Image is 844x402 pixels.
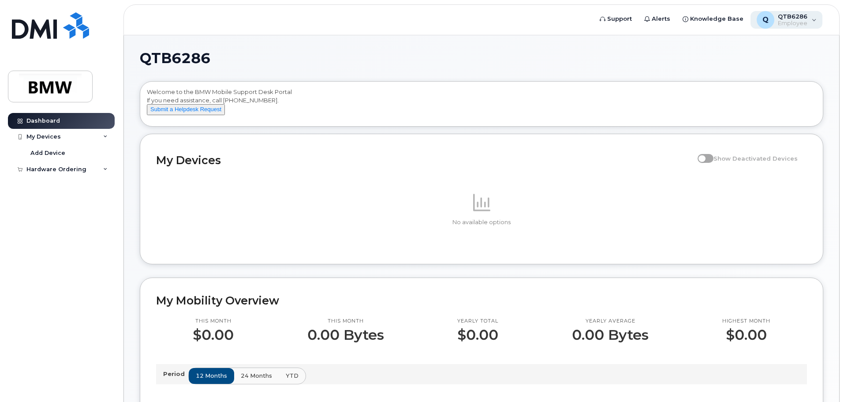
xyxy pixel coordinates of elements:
[572,327,649,343] p: 0.00 Bytes
[806,364,837,395] iframe: Messenger Launcher
[286,372,299,380] span: YTD
[147,88,816,123] div: Welcome to the BMW Mobile Support Desk Portal If you need assistance, call [PHONE_NUMBER].
[457,327,498,343] p: $0.00
[147,105,225,113] a: Submit a Helpdesk Request
[307,318,384,325] p: This month
[722,327,770,343] p: $0.00
[193,327,234,343] p: $0.00
[572,318,649,325] p: Yearly average
[156,154,693,167] h2: My Devices
[163,370,188,378] p: Period
[698,150,705,157] input: Show Deactivated Devices
[307,327,384,343] p: 0.00 Bytes
[722,318,770,325] p: Highest month
[156,218,807,226] p: No available options
[241,372,272,380] span: 24 months
[457,318,498,325] p: Yearly total
[713,155,798,162] span: Show Deactivated Devices
[140,52,210,65] span: QTB6286
[147,104,225,115] button: Submit a Helpdesk Request
[156,294,807,307] h2: My Mobility Overview
[193,318,234,325] p: This month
